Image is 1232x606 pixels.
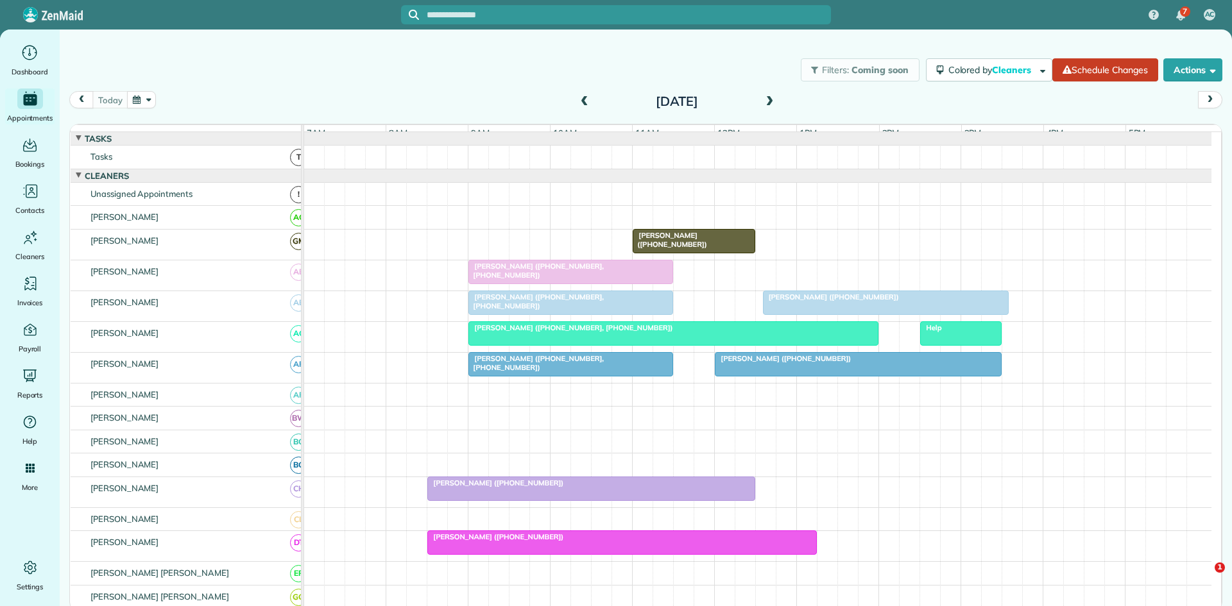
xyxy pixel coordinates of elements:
h2: [DATE] [597,94,757,108]
span: CH [290,480,307,498]
a: Help [5,412,55,448]
span: [PERSON_NAME] [88,358,162,369]
a: Cleaners [5,227,55,263]
span: Help [920,323,942,332]
span: DT [290,534,307,551]
span: 8am [386,128,410,138]
span: More [22,481,38,494]
span: 5pm [1126,128,1149,138]
span: Reports [17,389,43,401]
span: 4pm [1044,128,1066,138]
span: Unassigned Appointments [88,189,195,199]
span: Appointments [7,112,53,124]
span: AC [290,325,307,342]
svg: Focus search [409,10,419,20]
span: Dashboard [12,65,48,78]
span: [PERSON_NAME] [PERSON_NAME] [88,568,232,578]
button: Colored byCleaners [926,58,1052,81]
span: Filters: [822,64,849,76]
span: 9am [468,128,492,138]
span: GG [290,589,307,606]
span: Cleaners [992,64,1033,76]
span: [PERSON_NAME] [88,266,162,276]
a: Bookings [5,135,55,171]
a: Invoices [5,273,55,309]
span: AC [290,209,307,226]
a: Reports [5,366,55,401]
button: Actions [1163,58,1222,81]
button: next [1198,91,1222,108]
span: Settings [17,580,44,593]
span: [PERSON_NAME] [PERSON_NAME] [88,591,232,602]
span: T [290,149,307,166]
span: Payroll [19,342,42,355]
span: [PERSON_NAME] ([PHONE_NUMBER]) [714,354,851,363]
span: [PERSON_NAME] [88,328,162,338]
span: Tasks [88,151,115,162]
span: [PERSON_NAME] [88,436,162,446]
span: BC [290,433,307,451]
iframe: Intercom live chat [1188,562,1219,593]
span: [PERSON_NAME] ([PHONE_NUMBER]) [427,478,564,487]
span: 1 [1215,562,1225,573]
span: Bookings [15,158,45,171]
span: AB [290,294,307,312]
button: today [92,91,128,108]
span: [PERSON_NAME] ([PHONE_NUMBER]) [762,292,900,301]
span: ! [290,186,307,203]
span: Help [22,435,38,448]
span: AB [290,264,307,281]
span: [PERSON_NAME] [88,297,162,307]
span: [PERSON_NAME] [88,412,162,423]
span: Tasks [82,133,114,144]
span: [PERSON_NAME] [88,537,162,547]
a: Schedule Changes [1052,58,1158,81]
span: 3pm [962,128,984,138]
a: Dashboard [5,42,55,78]
span: 1pm [797,128,819,138]
a: Appointments [5,88,55,124]
span: BG [290,457,307,474]
span: Cleaners [82,171,132,181]
div: 7 unread notifications [1167,1,1194,29]
span: [PERSON_NAME] ([PHONE_NUMBER]) [632,231,707,249]
span: [PERSON_NAME] [88,212,162,222]
button: prev [69,91,94,108]
span: 11am [633,128,662,138]
span: [PERSON_NAME] [88,389,162,400]
span: CL [290,511,307,528]
span: Cleaners [15,250,44,263]
span: [PERSON_NAME] ([PHONE_NUMBER]) [427,532,564,541]
a: Contacts [5,181,55,217]
span: 10am [551,128,579,138]
span: AF [290,387,307,404]
button: Focus search [401,10,419,20]
a: Payroll [5,319,55,355]
span: [PERSON_NAME] ([PHONE_NUMBER], [PHONE_NUMBER]) [468,262,604,280]
span: BW [290,410,307,427]
span: 7 [1183,6,1187,17]
span: [PERSON_NAME] ([PHONE_NUMBER], [PHONE_NUMBER]) [468,323,673,332]
span: [PERSON_NAME] [88,459,162,469]
span: Coming soon [851,64,909,76]
span: AF [290,356,307,373]
span: 2pm [880,128,902,138]
a: Settings [5,557,55,593]
span: Colored by [948,64,1036,76]
span: [PERSON_NAME] ([PHONE_NUMBER], [PHONE_NUMBER]) [468,292,604,310]
span: [PERSON_NAME] [88,514,162,524]
span: EP [290,565,307,582]
span: 7am [304,128,328,138]
span: [PERSON_NAME] [88,483,162,493]
span: GM [290,233,307,250]
span: Invoices [17,296,43,309]
span: AC [1205,10,1215,20]
span: [PERSON_NAME] ([PHONE_NUMBER], [PHONE_NUMBER]) [468,354,604,372]
span: [PERSON_NAME] [88,235,162,246]
span: 12pm [715,128,742,138]
span: Contacts [15,204,44,217]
